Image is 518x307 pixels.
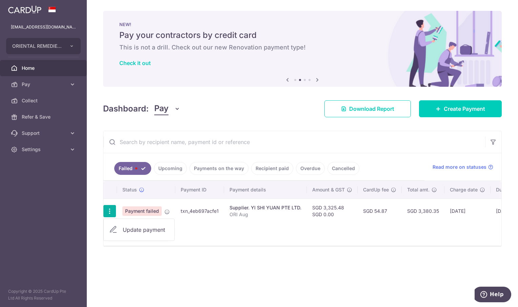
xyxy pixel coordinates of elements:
[11,24,76,30] p: [EMAIL_ADDRESS][DOMAIN_NAME]
[22,146,66,153] span: Settings
[122,186,137,193] span: Status
[419,100,502,117] a: Create Payment
[296,162,325,175] a: Overdue
[407,186,430,193] span: Total amt.
[496,186,516,193] span: Due date
[433,164,486,170] span: Read more on statuses
[22,97,66,104] span: Collect
[175,181,224,199] th: Payment ID
[402,199,444,223] td: SGD 3,380.35
[363,186,389,193] span: CardUp fee
[119,22,485,27] p: NEW!
[307,199,358,223] td: SGD 3,325.48 SGD 0.00
[349,105,394,113] span: Download Report
[154,102,180,115] button: Pay
[22,114,66,120] span: Refer & Save
[175,199,224,223] td: txn_4eb697acfe1
[251,162,293,175] a: Recipient paid
[312,186,345,193] span: Amount & GST
[103,11,502,87] img: Renovation banner
[103,219,175,241] ul: Pay
[444,105,485,113] span: Create Payment
[6,38,81,54] button: ORIENTAL REMEDIES INCORPORATED (PRIVATE LIMITED)
[154,102,168,115] span: Pay
[324,100,411,117] a: Download Report
[122,206,162,216] span: Payment failed
[22,130,66,137] span: Support
[327,162,359,175] a: Cancelled
[444,199,491,223] td: [DATE]
[224,181,307,199] th: Payment details
[358,199,402,223] td: SGD 54.87
[114,162,151,175] a: Failed
[8,5,41,14] img: CardUp
[475,287,511,304] iframe: Opens a widget where you can find more information
[154,162,187,175] a: Upcoming
[22,65,66,71] span: Home
[433,164,493,170] a: Read more on statuses
[119,60,151,66] a: Check it out
[119,30,485,41] h5: Pay your contractors by credit card
[190,162,248,175] a: Payments on the way
[12,43,62,49] span: ORIENTAL REMEDIES INCORPORATED (PRIVATE LIMITED)
[230,211,301,218] p: ORI Aug
[103,131,485,153] input: Search by recipient name, payment id or reference
[22,81,66,88] span: Pay
[103,103,149,115] h4: Dashboard:
[230,204,301,211] div: Supplier. Yl SHI YUAN PTE LTD.
[119,43,485,52] h6: This is not a drill. Check out our new Renovation payment type!
[450,186,478,193] span: Charge date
